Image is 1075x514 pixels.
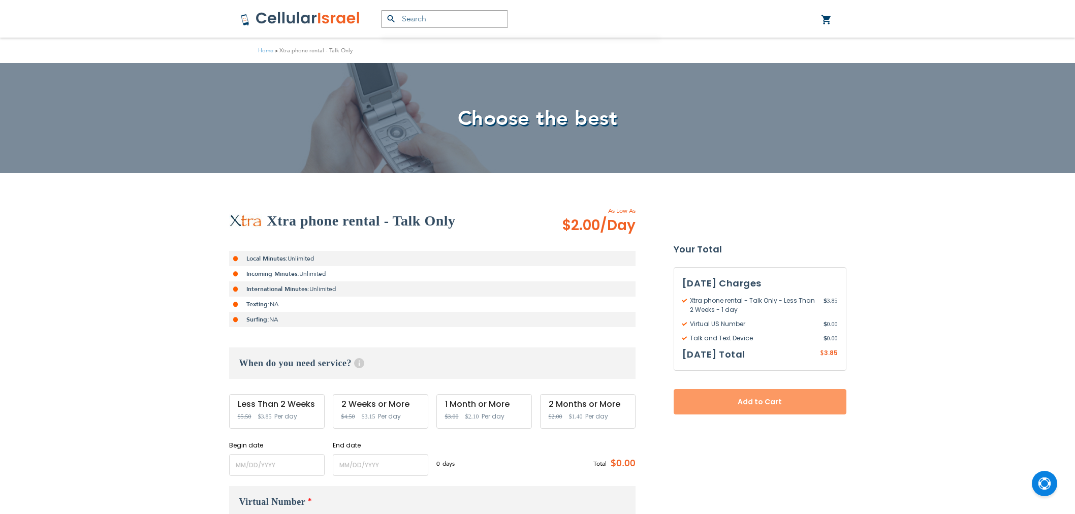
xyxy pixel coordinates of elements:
strong: Local Minutes: [246,254,288,263]
span: $0.00 [607,456,636,471]
span: /Day [600,215,636,236]
span: Xtra phone rental - Talk Only - Less Than 2 Weeks - 1 day [682,296,824,314]
span: $2.10 [465,413,479,420]
strong: Texting: [246,300,270,308]
span: days [442,459,455,468]
span: Per day [585,412,608,421]
div: 2 Weeks or More [341,400,420,409]
a: Home [258,47,273,54]
li: Unlimited [229,266,636,281]
span: Per day [378,412,401,421]
span: $1.40 [569,413,583,420]
h3: [DATE] Total [682,347,745,362]
input: Search [381,10,508,28]
h3: [DATE] Charges [682,276,838,291]
span: Help [354,358,364,368]
span: As Low As [534,206,636,215]
span: 0.00 [824,319,838,329]
strong: Incoming Minutes: [246,270,299,278]
li: Xtra phone rental - Talk Only [273,46,353,55]
span: $5.50 [238,413,251,420]
h2: Xtra phone rental - Talk Only [267,211,456,231]
div: 1 Month or More [445,400,523,409]
input: MM/DD/YYYY [229,454,325,476]
span: Choose the best [458,105,618,133]
label: Begin date [229,441,325,450]
input: MM/DD/YYYY [333,454,428,476]
strong: Your Total [674,242,846,257]
span: Talk and Text Device [682,334,824,343]
div: 2 Months or More [549,400,627,409]
span: $4.50 [341,413,355,420]
span: $ [824,334,827,343]
img: Cellular Israel Logo [240,11,361,26]
span: $2.00 [549,413,562,420]
li: Unlimited [229,251,636,266]
li: Unlimited [229,281,636,297]
span: $3.15 [362,413,375,420]
span: Per day [274,412,297,421]
span: $3.00 [445,413,459,420]
span: 3.85 [824,296,838,314]
span: Per day [482,412,504,421]
span: $2.00 [562,215,636,236]
span: $ [824,319,827,329]
span: 0.00 [824,334,838,343]
span: $ [824,296,827,305]
img: Xtra phone rental - Talk Only [229,214,262,228]
li: NA [229,297,636,312]
span: $ [820,349,824,358]
span: Total [593,459,607,468]
li: NA [229,312,636,327]
strong: International Minutes: [246,285,309,293]
strong: Surfing: [246,315,269,324]
span: 0 [436,459,442,468]
label: End date [333,441,428,450]
span: 3.85 [824,348,838,357]
span: $3.85 [258,413,272,420]
span: Virtual Number [239,497,306,507]
div: Less Than 2 Weeks [238,400,316,409]
span: Virtual US Number [682,319,824,329]
h3: When do you need service? [229,347,636,379]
